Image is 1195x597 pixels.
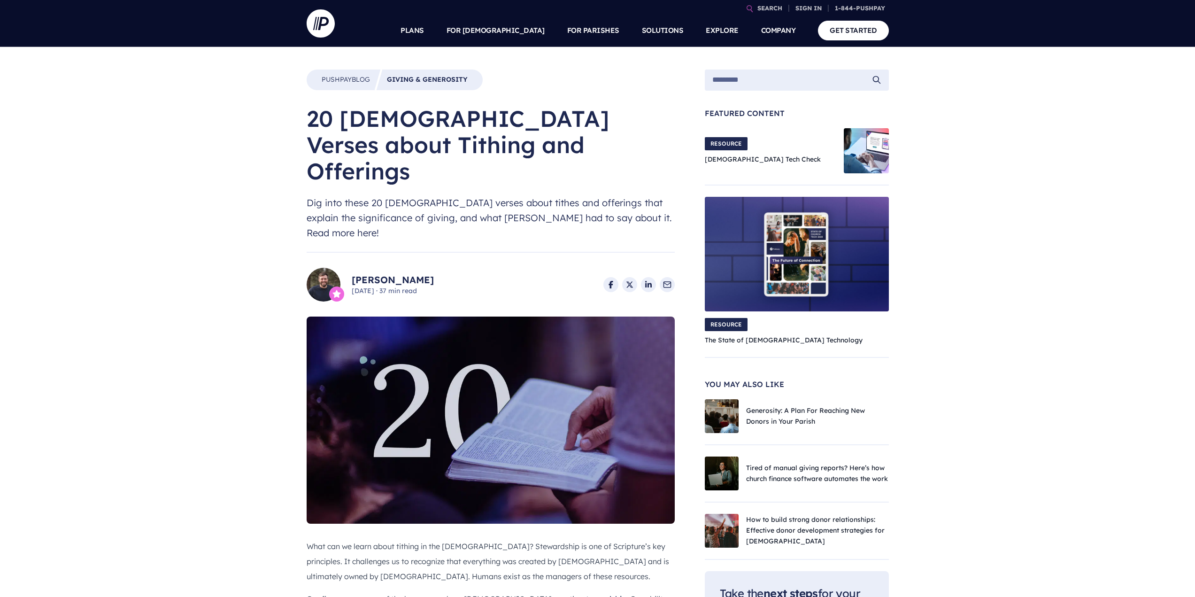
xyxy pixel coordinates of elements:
a: FOR PARISHES [567,14,619,47]
span: Pushpay [322,75,352,84]
span: · [376,287,378,295]
span: You May Also Like [705,380,889,388]
a: Generosity: A Plan For Reaching New Donors in Your Parish [746,406,865,426]
a: Giving & Generosity [387,75,468,85]
a: [PERSON_NAME] [352,273,434,287]
a: COMPANY [761,14,796,47]
span: Featured Content [705,109,889,117]
span: RESOURCE [705,137,748,150]
a: How to build strong donor relationships: Effective donor development strategies for [DEMOGRAPHIC_... [746,515,885,545]
h1: 20 [DEMOGRAPHIC_DATA] Verses about Tithing and Offerings [307,105,675,184]
a: PushpayBlog [322,75,370,85]
a: Share via Email [660,277,675,292]
span: RESOURCE [705,318,748,331]
a: Share on Facebook [603,277,618,292]
a: Share on X [622,277,637,292]
a: GET STARTED [818,21,889,40]
a: EXPLORE [706,14,739,47]
a: SOLUTIONS [642,14,684,47]
span: [DATE] 37 min read [352,287,434,296]
a: Share on LinkedIn [641,277,656,292]
a: Tired of manual giving reports? Here’s how church finance software automates the work [746,464,888,483]
a: [DEMOGRAPHIC_DATA] Tech Check [705,155,821,163]
a: FOR [DEMOGRAPHIC_DATA] [447,14,545,47]
img: David Royall [307,268,340,302]
a: PLANS [401,14,424,47]
img: Church Tech Check Blog Hero Image [844,128,889,173]
p: What can we learn about tithing in the [DEMOGRAPHIC_DATA]? Stewardship is one of Scripture’s key ... [307,539,675,584]
span: Dig into these 20 [DEMOGRAPHIC_DATA] verses about tithes and offerings that explain the significa... [307,195,675,240]
a: The State of [DEMOGRAPHIC_DATA] Technology [705,336,863,344]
